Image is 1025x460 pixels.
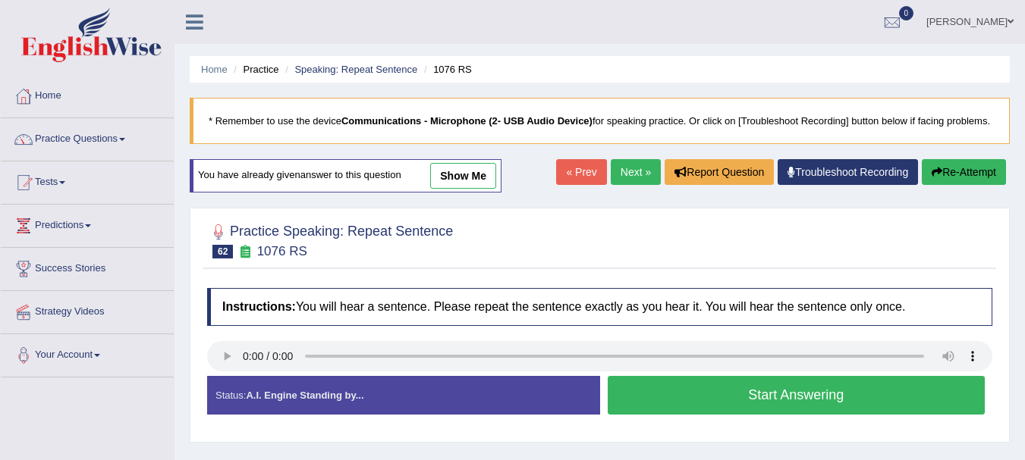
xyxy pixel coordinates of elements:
span: 62 [212,245,233,258]
a: Speaking: Repeat Sentence [294,64,417,75]
b: Communications - Microphone (2- USB Audio Device) [341,115,593,127]
li: Practice [230,62,278,77]
div: You have already given answer to this question [190,159,501,192]
a: Practice Questions [1,118,174,156]
a: Home [201,64,228,75]
div: Status: [207,376,600,415]
button: Start Answering [608,376,986,415]
h2: Practice Speaking: Repeat Sentence [207,221,453,258]
a: Troubleshoot Recording [778,159,918,185]
small: Exam occurring question [237,245,253,259]
span: 0 [899,6,914,20]
a: Next » [611,159,661,185]
small: 1076 RS [257,244,307,258]
h4: You will hear a sentence. Please repeat the sentence exactly as you hear it. You will hear the se... [207,288,992,326]
a: Strategy Videos [1,291,174,329]
a: Home [1,75,174,113]
a: « Prev [556,159,606,185]
a: Success Stories [1,248,174,286]
button: Report Question [665,159,774,185]
a: Your Account [1,334,174,372]
a: Tests [1,161,174,199]
li: 1076 RS [420,62,472,77]
b: Instructions: [222,300,296,313]
strong: A.I. Engine Standing by... [246,390,363,401]
blockquote: * Remember to use the device for speaking practice. Or click on [Troubleshoot Recording] button b... [190,98,1010,144]
a: Predictions [1,205,174,243]
button: Re-Attempt [922,159,1006,185]
a: show me [430,163,496,189]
